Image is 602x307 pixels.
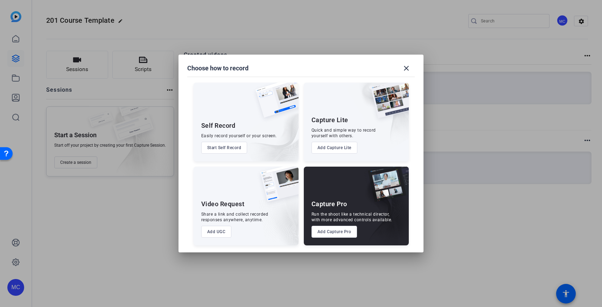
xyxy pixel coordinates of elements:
button: Add Capture Pro [311,226,357,238]
div: Video Request [201,200,245,208]
div: Self Record [201,121,236,130]
img: ugc-content.png [255,167,299,209]
div: Quick and simple way to record yourself with others. [311,127,376,139]
div: Capture Lite [311,116,348,124]
img: embarkstudio-capture-pro.png [357,175,409,245]
div: Share a link and collect recorded responses anywhere, anytime. [201,211,268,223]
img: self-record.png [250,83,299,125]
button: Start Self Record [201,142,247,154]
img: embarkstudio-self-record.png [238,98,299,161]
mat-icon: close [402,64,411,72]
div: Easily record yourself or your screen. [201,133,277,139]
h1: Choose how to record [187,64,248,72]
img: capture-lite.png [365,83,409,125]
img: embarkstudio-ugc-content.png [258,188,299,245]
button: Add UGC [201,226,232,238]
div: Capture Pro [311,200,347,208]
img: embarkstudio-capture-lite.png [346,83,409,153]
img: capture-pro.png [363,167,409,209]
div: Run the shoot like a technical director, with more advanced controls available. [311,211,392,223]
button: Add Capture Lite [311,142,357,154]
